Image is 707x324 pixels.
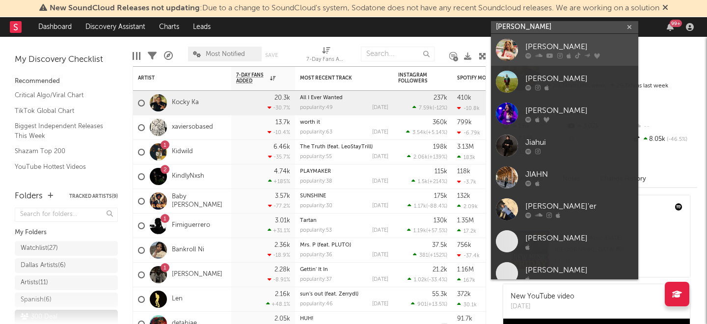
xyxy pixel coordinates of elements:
[300,120,388,125] div: worth it
[457,217,474,224] div: 1.35M
[412,130,426,135] span: 3.54k
[306,54,346,66] div: 7-Day Fans Added (7-Day Fans Added)
[525,41,633,53] div: [PERSON_NAME]
[300,243,351,248] a: Mrs. P (feat. PLUTO)
[268,105,290,111] div: -30.7 %
[457,252,480,259] div: -37.4k
[525,105,633,116] div: [PERSON_NAME]
[15,208,118,222] input: Search for folders...
[408,203,447,209] div: ( )
[457,316,472,322] div: 91.7k
[300,154,332,160] div: popularity: 55
[632,120,697,133] div: --
[186,17,218,37] a: Leads
[434,193,447,199] div: 175k
[268,154,290,160] div: -35.7 %
[491,225,638,257] a: [PERSON_NAME]
[372,252,388,258] div: [DATE]
[665,137,687,142] span: -46.5 %
[300,243,388,248] div: Mrs. P (feat. PLUTO)
[148,42,157,70] div: Filters
[667,23,674,31] button: 99+
[172,99,199,107] a: Kocky Ka
[275,217,290,224] div: 3.01k
[413,155,428,160] span: 2.06k
[69,194,118,199] button: Tracked Artists(9)
[433,119,447,126] div: 360k
[15,54,118,66] div: My Discovery Checklist
[372,179,388,184] div: [DATE]
[15,106,108,116] a: TikTok Global Chart
[525,168,633,180] div: JIAHN
[21,277,48,289] div: Artists ( 11 )
[457,242,471,248] div: 756k
[300,277,332,282] div: popularity: 37
[372,301,388,307] div: [DATE]
[457,203,478,210] div: 2.09k
[275,193,290,199] div: 3.57k
[172,270,222,279] a: [PERSON_NAME]
[372,154,388,160] div: [DATE]
[429,277,446,283] span: -33.4 %
[428,204,446,209] span: -88.4 %
[164,42,173,70] div: A&R Pipeline
[15,146,108,157] a: Shazam Top 200
[511,292,574,302] div: New YouTube video
[15,227,118,239] div: My Folders
[300,267,328,272] a: Gettin' It In
[300,179,332,184] div: popularity: 38
[300,228,332,233] div: popularity: 53
[429,179,446,185] span: +214 %
[525,73,633,84] div: [PERSON_NAME]
[172,123,213,132] a: xaviersobased
[417,302,427,307] span: 901
[457,179,476,185] div: -3.7k
[491,130,638,162] a: Jiahui
[414,204,426,209] span: 1.17k
[206,51,245,57] span: Most Notified
[268,227,290,234] div: +31.1 %
[274,168,290,175] div: 4.74k
[79,17,152,37] a: Discovery Assistant
[50,4,659,12] span: : Due to a change to SoundCloud's system, Sodatone does not have any recent Soundcloud releases. ...
[457,301,477,308] div: 30.1k
[152,17,186,37] a: Charts
[428,302,446,307] span: +13.5 %
[406,129,447,135] div: ( )
[457,144,474,150] div: 3.13M
[407,154,447,160] div: ( )
[274,267,290,273] div: 2.28k
[138,75,212,81] div: Artist
[306,42,346,70] div: 7-Day Fans Added (7-Day Fans Added)
[300,252,332,258] div: popularity: 36
[457,277,475,283] div: 167k
[15,90,108,101] a: Critical Algo/Viral Chart
[457,291,471,297] div: 372k
[300,193,326,199] a: SUNSHINE
[525,232,633,244] div: [PERSON_NAME]
[133,42,140,70] div: Edit Columns
[300,301,333,307] div: popularity: 46
[300,193,388,199] div: SUNSHINE
[434,106,446,111] span: -12 %
[300,203,332,209] div: popularity: 30
[412,105,447,111] div: ( )
[491,193,638,225] a: [PERSON_NAME]'er
[372,105,388,110] div: [DATE]
[15,162,108,172] a: YouTube Hottest Videos
[265,53,278,58] button: Save
[413,252,447,258] div: ( )
[268,129,290,135] div: -10.4 %
[31,17,79,37] a: Dashboard
[407,227,447,234] div: ( )
[372,228,388,233] div: [DATE]
[172,172,204,181] a: KindlyNxsh
[300,95,343,101] a: All I Ever Wanted
[428,130,446,135] span: +5.14 %
[21,260,66,271] div: Dallas Artists ( 6 )
[491,34,638,66] a: [PERSON_NAME]
[457,267,474,273] div: 1.16M
[491,257,638,289] a: [PERSON_NAME]
[432,242,447,248] div: 37.5k
[300,95,388,101] div: All I Ever Wanted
